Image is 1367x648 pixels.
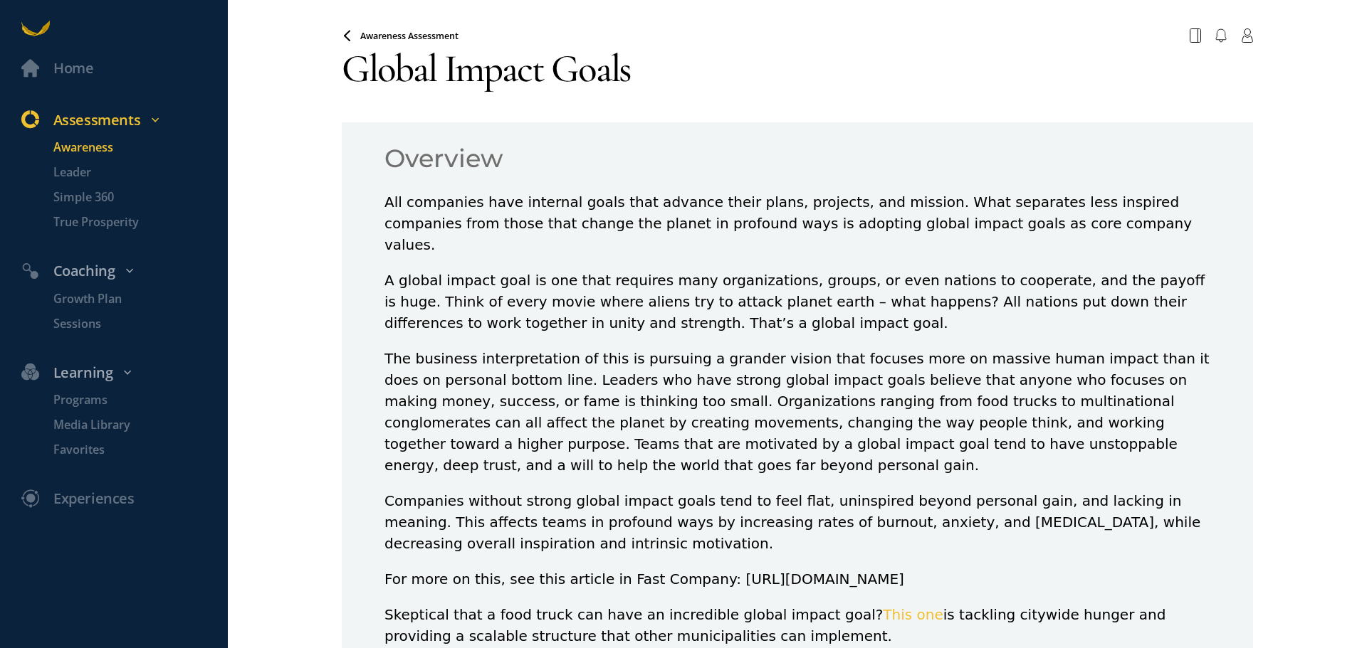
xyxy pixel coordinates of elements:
p: Sessions [53,315,224,333]
p: Growth Plan [53,290,224,308]
a: Sessions [32,315,228,333]
a: True Prosperity [32,213,228,231]
p: Awareness [53,139,224,156]
a: Media Library [32,416,228,434]
p: For more on this, see this article in Fast Company: [URL][DOMAIN_NAME] [384,568,1210,590]
h3: Overview [384,144,1210,174]
h3: Global Impact Goals [342,44,1253,94]
div: Learning [11,361,235,385]
p: Favorites [53,441,224,459]
div: Home [53,57,93,80]
p: True Prosperity [53,213,224,231]
div: Experiences [53,487,135,511]
a: Growth Plan [32,290,228,308]
a: Leader [32,164,228,181]
div: Assessments [11,109,235,132]
p: Programs [53,391,224,409]
a: This one [883,606,943,623]
p: A global impact goal is one that requires many organizations, groups, or even nations to cooperat... [384,270,1210,334]
p: Companies without strong global impact goals tend to feel flat, uninspired beyond personal gain, ... [384,490,1210,554]
p: All companies have internal goals that advance their plans, projects, and mission. What separates... [384,191,1210,255]
p: Leader [53,164,224,181]
a: Programs [32,391,228,409]
span: Awareness Assessment [360,30,459,42]
p: Media Library [53,416,224,434]
a: Favorites [32,441,228,459]
p: Skeptical that a food truck can have an incredible global impact goal? is tackling citywide hunge... [384,604,1210,647]
p: Simple 360 [53,188,224,206]
a: Awareness [32,139,228,156]
a: Simple 360 [32,188,228,206]
p: The business interpretation of this is pursuing a grander vision that focuses more on massive hum... [384,348,1210,476]
div: Coaching [11,260,235,283]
